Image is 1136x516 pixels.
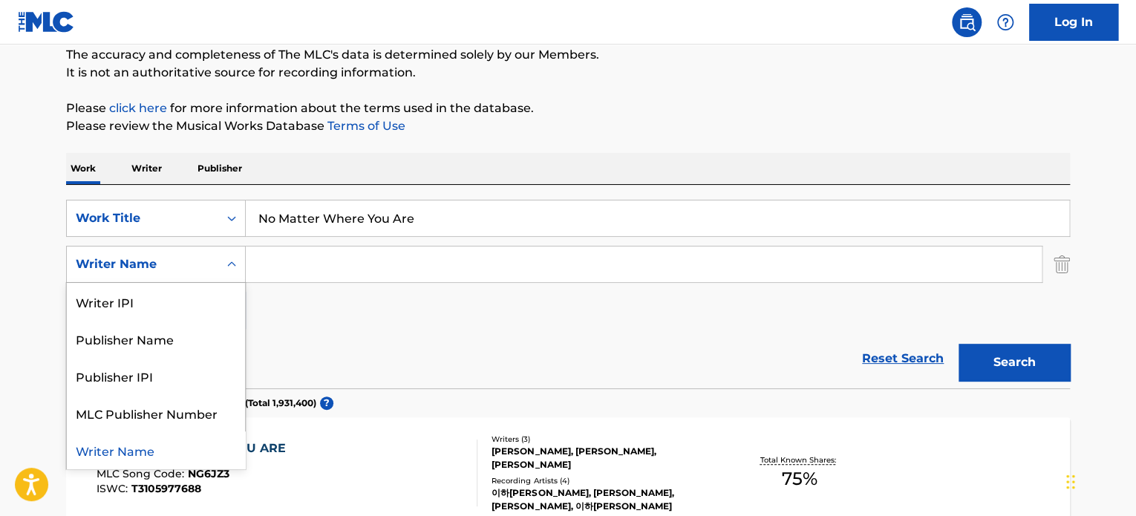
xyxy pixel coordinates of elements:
a: Public Search [952,7,982,37]
span: 75 % [782,466,817,492]
div: MLC Publisher Number [67,394,245,431]
span: ? [320,396,333,410]
span: T3105977688 [131,482,201,495]
a: Terms of Use [324,119,405,133]
img: search [958,13,976,31]
button: Search [959,344,1070,381]
img: MLC Logo [18,11,75,33]
div: Recording Artists ( 4 ) [492,475,716,486]
p: Work [66,153,100,184]
p: It is not an authoritative source for recording information. [66,64,1070,82]
form: Search Form [66,200,1070,388]
a: Log In [1029,4,1118,41]
a: click here [109,101,167,115]
a: Reset Search [855,342,951,375]
img: Delete Criterion [1054,246,1070,283]
p: Publisher [193,153,247,184]
p: The accuracy and completeness of The MLC's data is determined solely by our Members. [66,46,1070,64]
img: help [996,13,1014,31]
div: Help [990,7,1020,37]
div: [PERSON_NAME], [PERSON_NAME], [PERSON_NAME] [492,445,716,471]
div: Writer Name [67,431,245,468]
div: Publisher Name [67,320,245,357]
span: ISWC : [97,482,131,495]
p: Please review the Musical Works Database [66,117,1070,135]
div: Writers ( 3 ) [492,434,716,445]
div: Drag [1066,460,1075,504]
div: Writer Name [76,255,209,273]
div: 이하[PERSON_NAME], [PERSON_NAME], [PERSON_NAME], 이하[PERSON_NAME] [492,486,716,513]
iframe: Chat Widget [1062,445,1136,516]
div: Work Title [76,209,209,227]
p: Please for more information about the terms used in the database. [66,99,1070,117]
p: Total Known Shares: [760,454,839,466]
span: NG6JZ3 [188,467,229,480]
span: MLC Song Code : [97,467,188,480]
p: Writer [127,153,166,184]
div: Writer IPI [67,283,245,320]
div: Publisher IPI [67,357,245,394]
